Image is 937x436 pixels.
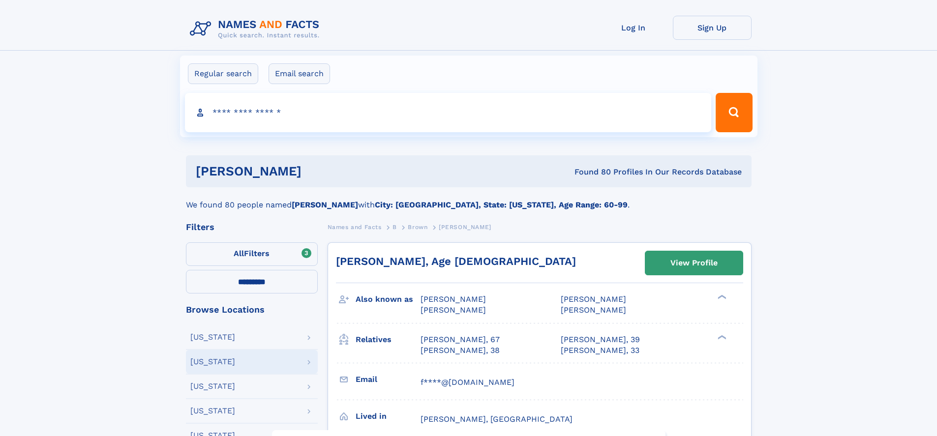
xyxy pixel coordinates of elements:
a: View Profile [645,251,743,275]
div: [US_STATE] [190,382,235,390]
label: Regular search [188,63,258,84]
a: [PERSON_NAME], 67 [421,334,500,345]
div: View Profile [670,252,718,274]
span: [PERSON_NAME] [421,294,486,304]
h3: Email [356,371,421,388]
h3: Relatives [356,331,421,348]
div: Found 80 Profiles In Our Records Database [438,167,742,177]
div: Browse Locations [186,305,318,314]
div: [US_STATE] [190,333,235,341]
img: Logo Names and Facts [186,16,328,42]
a: [PERSON_NAME], 33 [561,345,639,356]
div: Filters [186,223,318,232]
div: ❯ [715,334,727,340]
a: Brown [408,221,427,233]
span: B [393,224,397,231]
input: search input [185,93,712,132]
h3: Lived in [356,408,421,425]
a: Sign Up [673,16,752,40]
label: Email search [269,63,330,84]
a: [PERSON_NAME], 39 [561,334,640,345]
span: [PERSON_NAME] [561,305,626,315]
label: Filters [186,242,318,266]
span: All [234,249,244,258]
span: [PERSON_NAME] [421,305,486,315]
a: [PERSON_NAME], Age [DEMOGRAPHIC_DATA] [336,255,576,267]
h1: [PERSON_NAME] [196,165,438,177]
h3: Also known as [356,291,421,308]
a: B [393,221,397,233]
span: Brown [408,224,427,231]
a: [PERSON_NAME], 38 [421,345,500,356]
span: [PERSON_NAME], [GEOGRAPHIC_DATA] [421,414,573,424]
div: ❯ [715,294,727,300]
b: [PERSON_NAME] [292,200,358,209]
div: [US_STATE] [190,358,235,366]
a: Log In [594,16,673,40]
button: Search Button [716,93,752,132]
b: City: [GEOGRAPHIC_DATA], State: [US_STATE], Age Range: 60-99 [375,200,628,209]
div: [US_STATE] [190,407,235,415]
span: [PERSON_NAME] [439,224,491,231]
div: We found 80 people named with . [186,187,752,211]
a: Names and Facts [328,221,382,233]
span: [PERSON_NAME] [561,294,626,304]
